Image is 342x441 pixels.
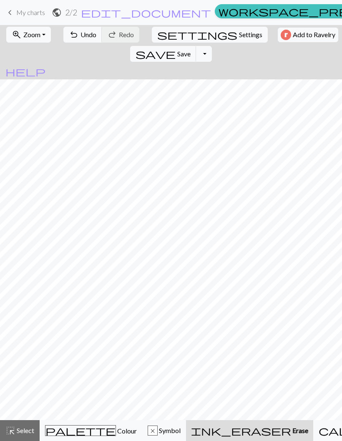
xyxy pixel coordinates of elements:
[293,30,335,40] span: Add to Ravelry
[157,30,237,40] i: Settings
[52,7,62,18] span: public
[16,8,45,16] span: My charts
[5,7,15,18] span: keyboard_arrow_left
[6,27,51,43] button: Zoom
[12,29,22,41] span: zoom_in
[5,66,45,77] span: help
[63,27,102,43] button: Undo
[23,30,40,38] span: Zoom
[69,29,79,41] span: undo
[157,29,237,41] span: settings
[15,426,34,434] span: Select
[5,425,15,436] span: highlight_alt
[81,7,211,18] span: edit_document
[281,30,291,40] img: Ravelry
[65,8,77,17] h2: 2 / 2
[278,28,338,42] button: Add to Ravelry
[136,48,176,60] span: save
[158,426,181,434] span: Symbol
[148,426,157,436] div: x
[142,420,186,441] button: x Symbol
[45,425,116,436] span: palette
[239,30,262,40] span: Settings
[191,425,291,436] span: ink_eraser
[5,5,45,20] a: My charts
[116,427,137,435] span: Colour
[130,46,196,62] button: Save
[152,27,268,43] button: SettingsSettings
[291,426,308,434] span: Erase
[186,420,313,441] button: Erase
[40,420,142,441] button: Colour
[80,30,96,38] span: Undo
[177,50,191,58] span: Save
